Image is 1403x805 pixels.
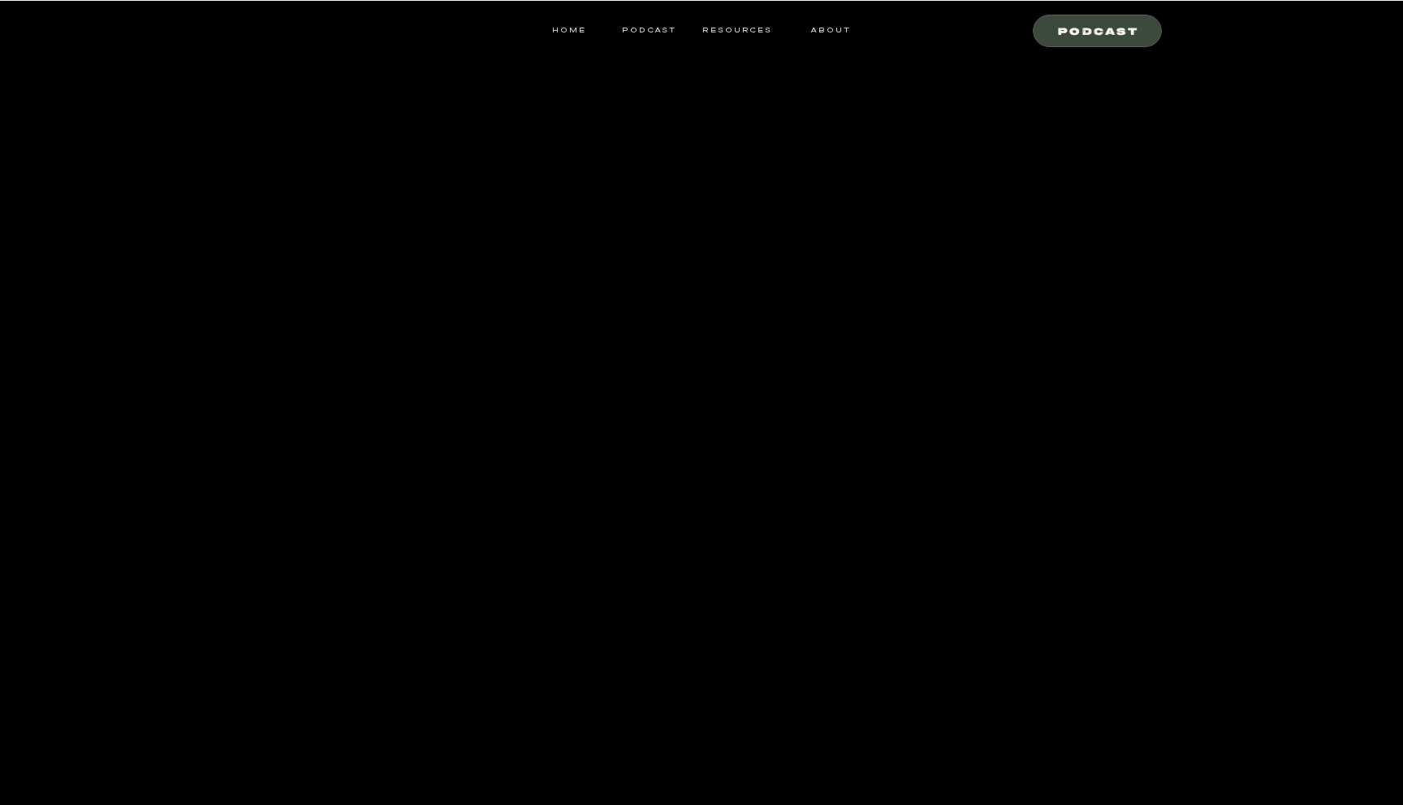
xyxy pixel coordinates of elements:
a: ABOUT [809,23,851,37]
a: Podcast [1043,23,1154,37]
a: HOME [552,23,586,37]
a: Podcast [617,23,681,37]
a: resources [697,23,772,37]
